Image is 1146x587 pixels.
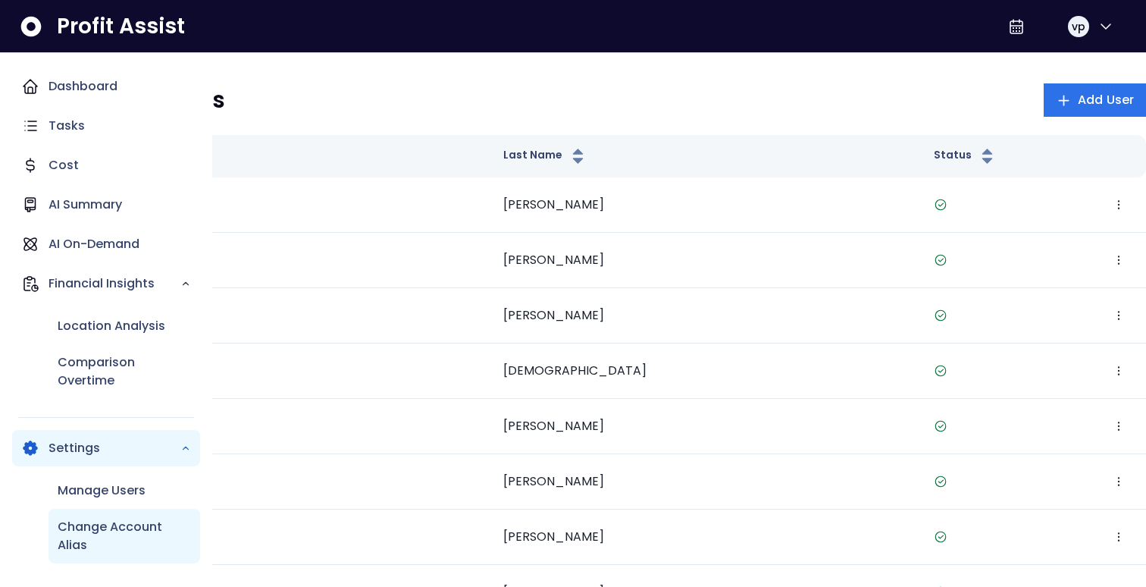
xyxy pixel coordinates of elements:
span: [PERSON_NAME] [503,417,604,435]
span: [DEMOGRAPHIC_DATA] [503,362,647,379]
span: [PERSON_NAME] [503,472,604,490]
p: Comparison Overtime [58,353,191,390]
span: [PERSON_NAME] [503,528,604,545]
button: Status [934,147,997,165]
button: Add User [1044,83,1146,117]
p: Change Account Alias [58,518,191,554]
span: [PERSON_NAME] [503,251,604,268]
span: Add User [1078,91,1134,109]
span: [PERSON_NAME] [503,306,604,324]
p: AI Summary [49,196,122,214]
span: vp [1072,19,1085,34]
span: Profit Assist [57,13,185,40]
span: [PERSON_NAME] [503,196,604,213]
p: Manage Users [58,482,146,500]
p: Financial Insights [49,275,180,293]
p: Settings [49,439,180,457]
p: Cost [49,156,79,174]
p: AI On-Demand [49,235,139,253]
button: Last Name [503,147,587,165]
p: Location Analysis [58,317,165,335]
p: Tasks [49,117,85,135]
p: Dashboard [49,77,117,96]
